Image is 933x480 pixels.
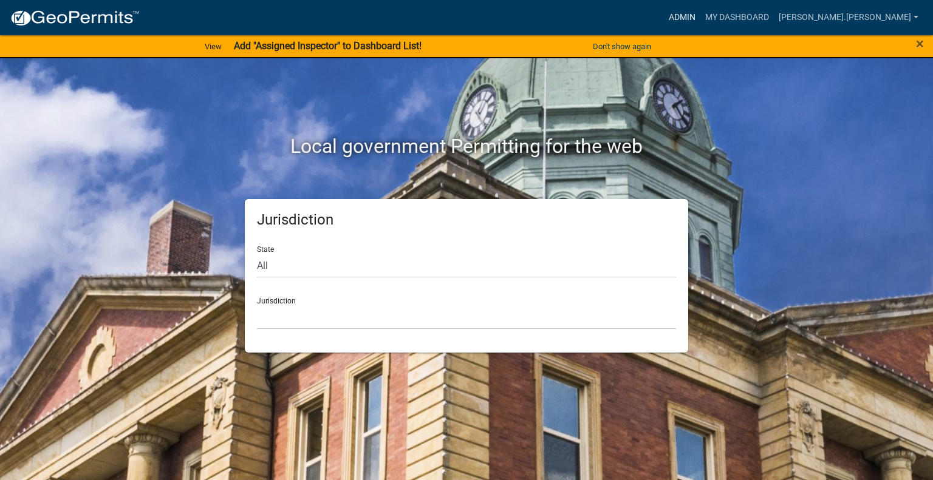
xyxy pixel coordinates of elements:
a: Admin [664,6,700,29]
a: View [200,36,227,56]
span: × [916,35,924,52]
h5: Jurisdiction [257,211,676,229]
button: Close [916,36,924,51]
a: [PERSON_NAME].[PERSON_NAME] [774,6,923,29]
strong: Add "Assigned Inspector" to Dashboard List! [234,40,422,52]
button: Don't show again [588,36,656,56]
a: My Dashboard [700,6,774,29]
h2: Local government Permitting for the web [129,135,804,158]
